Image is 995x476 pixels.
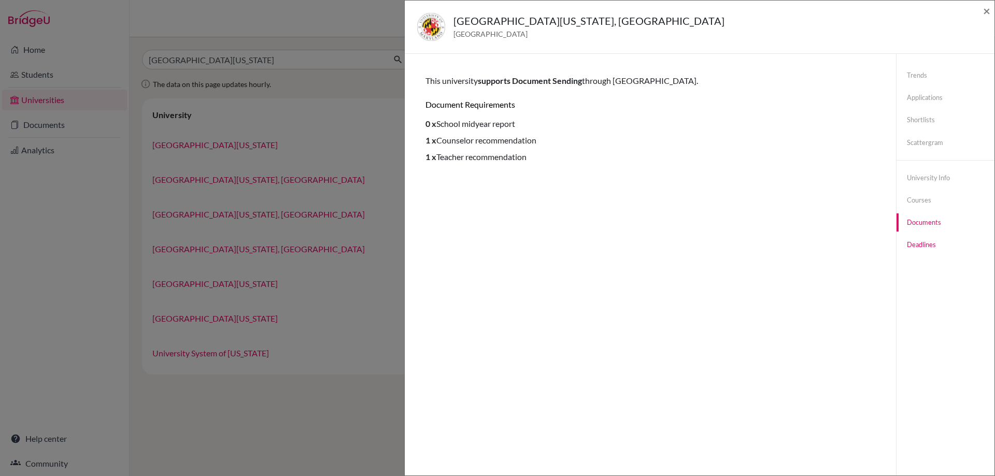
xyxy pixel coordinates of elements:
span: 1 x [425,152,436,162]
span: 0 x [425,119,436,128]
a: Scattergram [897,134,994,152]
a: Courses [897,191,994,209]
button: Close [983,5,990,17]
li: School midyear report [425,118,875,130]
a: University info [897,169,994,187]
h6: Document requirements [425,99,875,109]
a: Applications [897,89,994,107]
li: Teacher recommendation [425,151,875,163]
span: supports Document Sending [478,76,582,85]
span: 1 x [425,135,436,145]
img: us_umd_61blo108.jpeg [417,13,445,41]
a: Shortlists [897,111,994,129]
li: Counselor recommendation [425,134,875,147]
a: Deadlines [897,236,994,254]
span: [GEOGRAPHIC_DATA] [453,28,724,39]
a: Trends [897,66,994,84]
h5: [GEOGRAPHIC_DATA][US_STATE], [GEOGRAPHIC_DATA] [453,13,724,28]
a: Documents [897,213,994,232]
span: × [983,3,990,18]
p: This university through [GEOGRAPHIC_DATA]. [425,75,875,87]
